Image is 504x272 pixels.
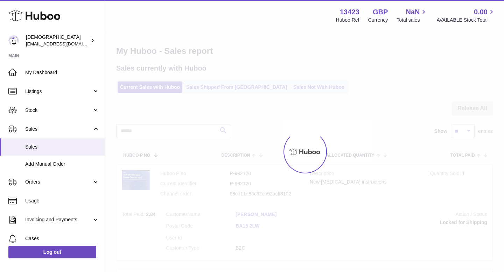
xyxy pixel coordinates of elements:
[25,198,99,204] span: Usage
[474,7,488,17] span: 0.00
[25,216,92,223] span: Invoicing and Payments
[436,17,496,23] span: AVAILABLE Stock Total
[25,161,99,167] span: Add Manual Order
[26,41,103,46] span: [EMAIL_ADDRESS][DOMAIN_NAME]
[26,34,89,47] div: [DEMOGRAPHIC_DATA]
[25,235,99,242] span: Cases
[8,35,19,46] img: olgazyuz@outlook.com
[397,17,428,23] span: Total sales
[368,17,388,23] div: Currency
[25,69,99,76] span: My Dashboard
[25,88,92,95] span: Listings
[25,126,92,133] span: Sales
[25,107,92,114] span: Stock
[397,7,428,23] a: NaN Total sales
[25,179,92,185] span: Orders
[373,7,388,17] strong: GBP
[8,246,96,258] a: Log out
[436,7,496,23] a: 0.00 AVAILABLE Stock Total
[336,17,359,23] div: Huboo Ref
[406,7,420,17] span: NaN
[25,144,99,150] span: Sales
[340,7,359,17] strong: 13423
